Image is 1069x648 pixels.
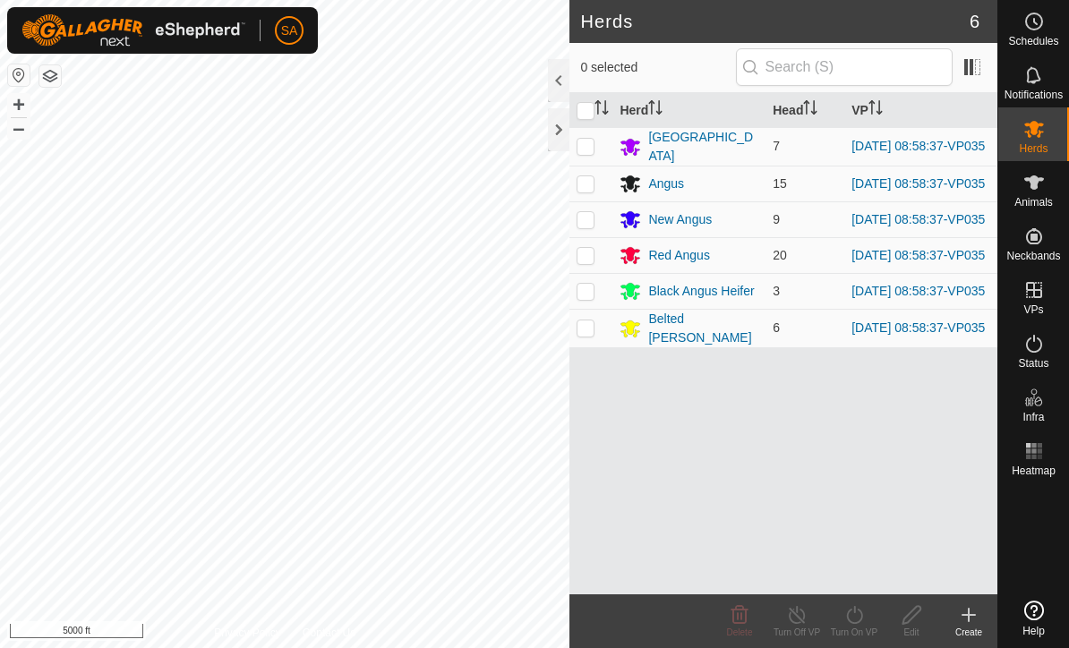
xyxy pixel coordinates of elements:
[1018,358,1048,369] span: Status
[773,139,780,153] span: 7
[214,625,281,641] a: Privacy Policy
[612,93,765,128] th: Herd
[8,94,30,115] button: +
[736,48,953,86] input: Search (S)
[851,176,985,191] a: [DATE] 08:58:37-VP035
[1022,626,1045,636] span: Help
[648,103,663,117] p-sorticon: Activate to sort
[803,103,817,117] p-sorticon: Activate to sort
[883,626,940,639] div: Edit
[1006,251,1060,261] span: Neckbands
[851,284,985,298] a: [DATE] 08:58:37-VP035
[648,246,710,265] div: Red Angus
[1012,465,1056,476] span: Heatmap
[851,320,985,335] a: [DATE] 08:58:37-VP035
[1014,197,1053,208] span: Animals
[773,248,787,262] span: 20
[1005,90,1063,100] span: Notifications
[648,175,684,193] div: Angus
[1022,412,1044,422] span: Infra
[594,103,609,117] p-sorticon: Activate to sort
[648,310,758,347] div: Belted [PERSON_NAME]
[39,65,61,87] button: Map Layers
[773,284,780,298] span: 3
[868,103,883,117] p-sorticon: Activate to sort
[844,93,997,128] th: VP
[851,248,985,262] a: [DATE] 08:58:37-VP035
[8,117,30,139] button: –
[281,21,298,40] span: SA
[773,320,780,335] span: 6
[765,93,844,128] th: Head
[1008,36,1058,47] span: Schedules
[1019,143,1048,154] span: Herds
[648,128,758,166] div: [GEOGRAPHIC_DATA]
[773,176,787,191] span: 15
[940,626,997,639] div: Create
[580,58,735,77] span: 0 selected
[851,212,985,226] a: [DATE] 08:58:37-VP035
[970,8,979,35] span: 6
[768,626,825,639] div: Turn Off VP
[773,212,780,226] span: 9
[727,627,753,637] span: Delete
[648,210,712,229] div: New Angus
[21,14,245,47] img: Gallagher Logo
[8,64,30,86] button: Reset Map
[998,593,1069,644] a: Help
[851,139,985,153] a: [DATE] 08:58:37-VP035
[580,11,969,32] h2: Herds
[648,282,754,301] div: Black Angus Heifer
[825,626,883,639] div: Turn On VP
[303,625,355,641] a: Contact Us
[1023,304,1043,315] span: VPs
